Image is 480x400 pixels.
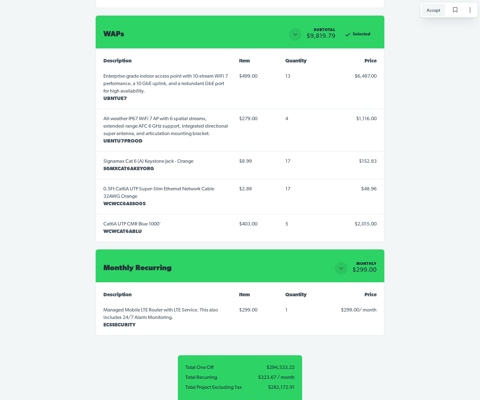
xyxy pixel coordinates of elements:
[464,4,476,16] button: Page options
[185,365,239,370] span: Total One Off
[103,220,161,228] p: Cat6A UTP CMR Blue 1000'
[346,31,370,38] div: Selected
[103,293,132,298] span: Description
[356,262,377,266] div: Monthly
[361,187,377,192] span: $48.96
[285,187,290,192] span: 17
[285,74,290,79] span: 13
[256,385,295,390] span: $282,172.91
[306,33,335,39] span: $9,819.79
[241,365,295,370] span: $294,533.22
[285,222,288,227] span: 5
[103,59,132,64] span: Description
[340,28,377,41] button: Selected
[239,184,275,194] span: $2.88
[359,159,377,164] span: $152.83
[239,71,275,81] span: $499.00
[103,31,124,38] span: WAPs
[285,159,290,164] span: 17
[103,229,142,234] span: WCWCAT6ABLU
[239,293,250,298] span: Item
[365,59,377,64] span: Price
[103,202,146,207] span: WCWCC6ASSO05
[103,139,143,144] span: UBNTU7PROOD
[285,59,307,64] span: Quantity
[289,28,301,41] button: Close section
[239,59,250,64] span: Item
[285,293,307,298] span: Quantity
[239,305,275,315] span: $299.00
[276,375,295,380] span: / month
[314,28,335,32] div: Subtotal
[185,385,254,390] span: Total Project Excluding Tax
[103,185,229,200] p: 0.5Ft Cat6A UTP Super-Slim Ethernet Network Cable 32AWG Orange
[258,375,276,380] span: $323.67
[355,74,377,79] span: $6,487.00
[103,96,127,101] span: UBNTUE7
[185,375,256,380] span: Total Recurring
[341,308,359,313] span: $299.00
[103,115,229,138] p: All-weather IP67 WiFi 7 AP with 6 spatial streams, extended-range AFC 6 GHz support, integrated d...
[103,73,229,95] p: Enterprise-grade indoor access point with 10-stream WiFi 7 performance, a 10 GbE uplink, and a re...
[356,116,377,121] span: $1,116.00
[103,166,154,171] span: SGMXCAT6AKEYORG
[103,158,193,165] p: Signamax Cat 6 (A) Keystone Jack - Orange
[239,114,275,124] span: $279.00
[239,157,275,166] span: $8.99
[103,323,136,328] span: ECSSECURITY
[103,307,229,321] p: Managed Mobile LTE Router with LTE Service. This also includes 24/7 Alarm Monitoring.
[427,7,440,13] span: Accept
[239,219,275,229] span: $403.00
[285,308,288,313] span: 1
[352,267,377,273] span: $299.00
[422,4,445,16] button: Accept
[359,308,377,313] span: / month
[355,222,377,227] span: $2,015.00
[365,293,377,298] span: Price
[103,265,172,272] span: Monthly Recurring
[335,262,347,275] button: Close section
[285,116,288,121] span: 4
